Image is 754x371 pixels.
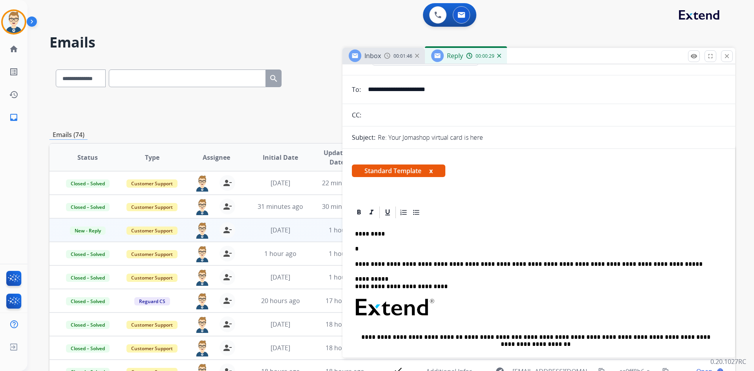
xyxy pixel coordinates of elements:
[264,249,296,258] span: 1 hour ago
[126,203,178,211] span: Customer Support
[271,273,290,281] span: [DATE]
[194,269,210,286] img: agent-avatar
[194,175,210,192] img: agent-avatar
[9,67,18,77] mat-icon: list_alt
[410,207,422,218] div: Bullet List
[66,297,110,305] span: Closed – Solved
[223,249,232,258] mat-icon: person_remove
[382,207,393,218] div: Underline
[353,207,365,218] div: Bold
[263,153,298,162] span: Initial Date
[271,226,290,234] span: [DATE]
[326,320,364,329] span: 18 hours ago
[49,35,735,50] h2: Emails
[126,344,178,353] span: Customer Support
[223,178,232,188] mat-icon: person_remove
[145,153,159,162] span: Type
[690,53,697,60] mat-icon: remove_red_eye
[223,202,232,211] mat-icon: person_remove
[70,227,106,235] span: New - Reply
[66,344,110,353] span: Closed – Solved
[194,293,210,309] img: agent-avatar
[194,222,210,239] img: agent-avatar
[329,249,361,258] span: 1 hour ago
[9,113,18,122] mat-icon: inbox
[352,164,445,177] span: Standard Template
[194,246,210,262] img: agent-avatar
[319,148,355,167] span: Updated Date
[261,296,300,305] span: 20 hours ago
[3,11,25,33] img: avatar
[269,74,278,83] mat-icon: search
[352,85,361,94] p: To:
[194,340,210,356] img: agent-avatar
[326,344,364,352] span: 18 hours ago
[352,110,361,120] p: CC:
[271,344,290,352] span: [DATE]
[258,202,303,211] span: 31 minutes ago
[49,130,88,140] p: Emails (74)
[329,226,361,234] span: 1 hour ago
[66,179,110,188] span: Closed – Solved
[271,320,290,329] span: [DATE]
[223,272,232,282] mat-icon: person_remove
[126,227,178,235] span: Customer Support
[476,53,494,59] span: 00:00:29
[366,207,377,218] div: Italic
[223,320,232,329] mat-icon: person_remove
[271,179,290,187] span: [DATE]
[378,133,483,142] p: Re: Your Jomashop virtual card is here
[223,343,232,353] mat-icon: person_remove
[9,90,18,99] mat-icon: history
[66,274,110,282] span: Closed – Solved
[223,225,232,235] mat-icon: person_remove
[194,316,210,333] img: agent-avatar
[134,297,170,305] span: Reguard CS
[126,179,178,188] span: Customer Support
[352,133,375,142] p: Subject:
[364,51,381,60] span: Inbox
[223,296,232,305] mat-icon: person_remove
[126,321,178,329] span: Customer Support
[723,53,730,60] mat-icon: close
[126,274,178,282] span: Customer Support
[707,53,714,60] mat-icon: fullscreen
[329,273,361,281] span: 1 hour ago
[398,207,410,218] div: Ordered List
[66,250,110,258] span: Closed – Solved
[203,153,230,162] span: Assignee
[322,179,368,187] span: 22 minutes ago
[326,296,364,305] span: 17 hours ago
[710,357,746,366] p: 0.20.1027RC
[66,203,110,211] span: Closed – Solved
[393,53,412,59] span: 00:01:46
[429,166,433,175] button: x
[126,250,178,258] span: Customer Support
[77,153,98,162] span: Status
[447,51,463,60] span: Reply
[9,44,18,54] mat-icon: home
[322,202,368,211] span: 30 minutes ago
[66,321,110,329] span: Closed – Solved
[194,199,210,215] img: agent-avatar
